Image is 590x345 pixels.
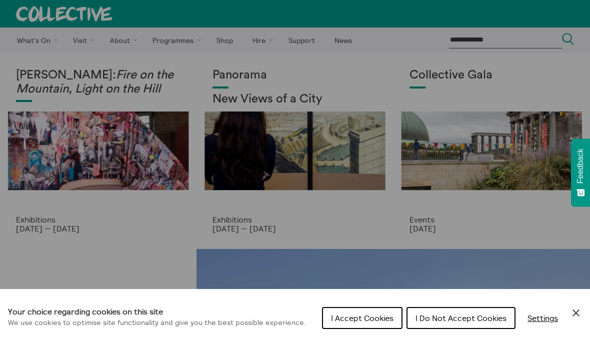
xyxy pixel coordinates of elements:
p: We use cookies to optimise site functionality and give you the best possible experience. [8,317,306,328]
button: Close Cookie Control [570,307,582,319]
button: Feedback - Show survey [571,138,590,206]
span: I Accept Cookies [331,313,393,323]
span: Feedback [576,148,585,183]
span: I Do Not Accept Cookies [415,313,506,323]
button: Settings [519,308,566,328]
span: Settings [527,313,558,323]
button: I Do Not Accept Cookies [406,307,515,329]
button: I Accept Cookies [322,307,402,329]
h1: Your choice regarding cookies on this site [8,305,306,317]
